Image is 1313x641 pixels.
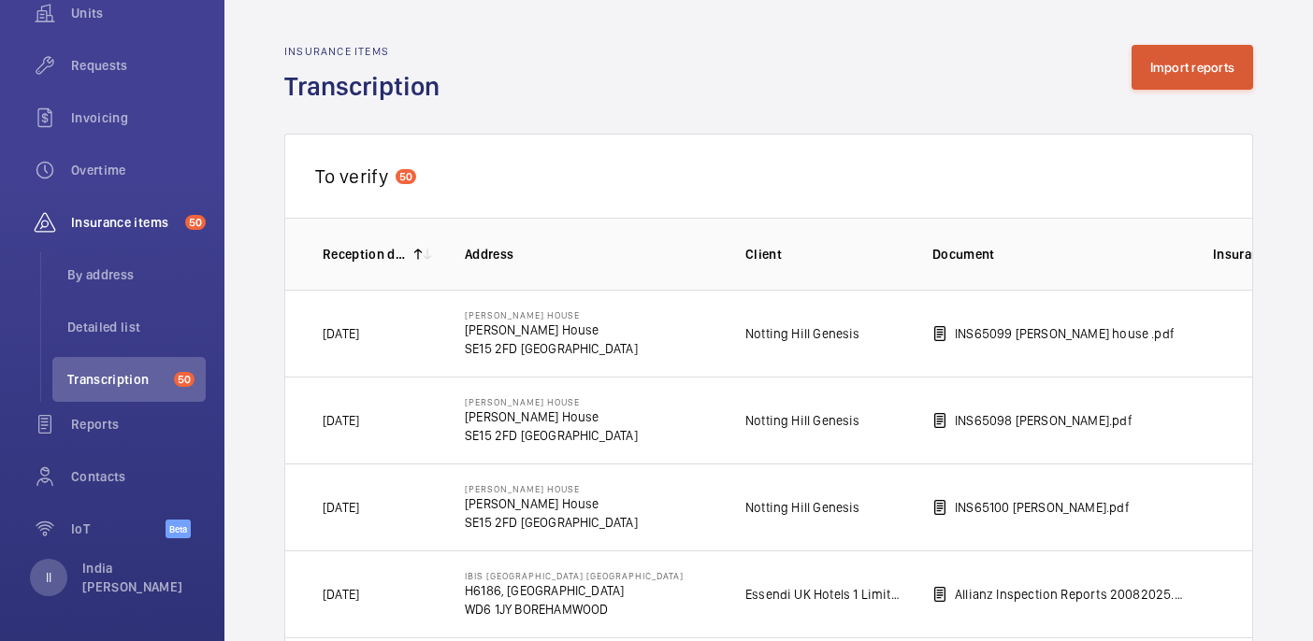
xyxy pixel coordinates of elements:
[465,396,638,407] p: [PERSON_NAME] House
[465,426,638,445] p: SE15 2FD [GEOGRAPHIC_DATA]
[71,108,206,127] span: Invoicing
[396,169,416,184] span: 50
[71,161,206,179] span: Overtime
[465,483,638,494] p: [PERSON_NAME] House
[323,245,407,264] p: Reception date
[71,213,178,232] span: Insurance items
[67,318,206,336] span: Detailed list
[465,320,638,339] p: [PERSON_NAME] House
[955,324,1175,343] p: INS65099 [PERSON_NAME] house .pdf
[185,215,206,230] span: 50
[284,134,1253,218] div: To verify
[1132,45,1254,90] button: Import reports
[323,411,359,430] p: [DATE]
[174,372,195,387] span: 50
[71,520,166,538] span: IoT
[745,411,860,430] p: Notting Hill Genesis
[46,568,51,587] p: II
[955,411,1133,430] p: INS65098 [PERSON_NAME].pdf
[465,245,715,264] p: Address
[465,570,684,581] p: IBIS [GEOGRAPHIC_DATA] [GEOGRAPHIC_DATA]
[323,585,359,604] p: [DATE]
[932,245,1183,264] p: Document
[166,520,191,538] span: Beta
[465,494,638,513] p: [PERSON_NAME] House
[745,585,902,604] p: Essendi UK Hotels 1 Limited
[465,581,684,600] p: H6186, [GEOGRAPHIC_DATA]
[465,513,638,532] p: SE15 2FD [GEOGRAPHIC_DATA]
[955,585,1183,604] p: Allianz Inspection Reports 20082025.pdf
[745,324,860,343] p: Notting Hill Genesis
[323,324,359,343] p: [DATE]
[82,559,195,596] p: India [PERSON_NAME]
[71,415,206,434] span: Reports
[284,69,451,104] h1: Transcription
[71,467,206,486] span: Contacts
[745,245,902,264] p: Client
[67,265,206,284] span: By address
[955,498,1130,517] p: INS65100 [PERSON_NAME].pdf
[284,45,451,58] h2: Insurance items
[67,370,166,389] span: Transcription
[71,4,206,22] span: Units
[745,498,860,517] p: Notting Hill Genesis
[465,309,638,320] p: [PERSON_NAME] House
[465,600,684,619] p: WD6 1JY BOREHAMWOOD
[71,56,206,75] span: Requests
[465,407,638,426] p: [PERSON_NAME] House
[465,339,638,358] p: SE15 2FD [GEOGRAPHIC_DATA]
[323,498,359,517] p: [DATE]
